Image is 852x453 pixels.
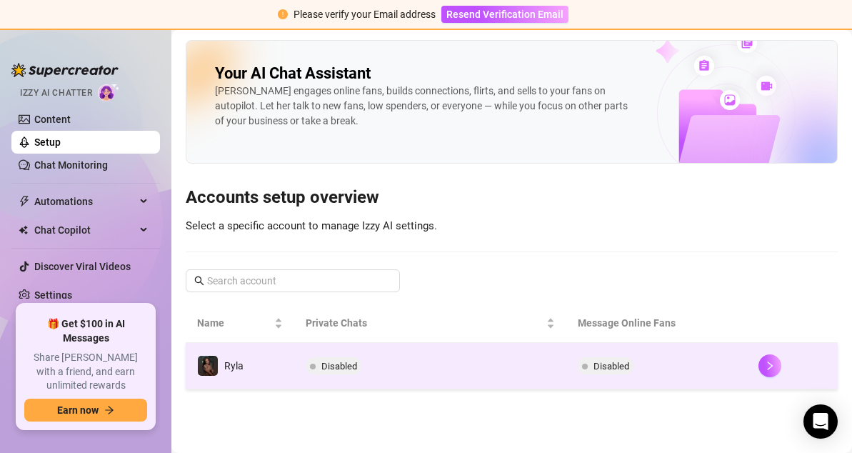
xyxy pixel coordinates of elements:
[57,404,99,416] span: Earn now
[224,360,244,372] span: Ryla
[321,361,357,372] span: Disabled
[186,304,294,343] th: Name
[616,17,837,163] img: ai-chatter-content-library-cLFOSyPT.png
[278,9,288,19] span: exclamation-circle
[34,136,61,148] a: Setup
[194,276,204,286] span: search
[19,196,30,207] span: thunderbolt
[186,186,838,209] h3: Accounts setup overview
[446,9,563,20] span: Resend Verification Email
[24,351,147,393] span: Share [PERSON_NAME] with a friend, and earn unlimited rewards
[34,159,108,171] a: Chat Monitoring
[24,399,147,422] button: Earn nowarrow-right
[197,315,271,331] span: Name
[104,405,114,415] span: arrow-right
[34,219,136,242] span: Chat Copilot
[758,354,781,377] button: right
[765,361,775,371] span: right
[24,317,147,345] span: 🎁 Get $100 in AI Messages
[207,273,380,289] input: Search account
[294,304,566,343] th: Private Chats
[19,225,28,235] img: Chat Copilot
[441,6,568,23] button: Resend Verification Email
[198,356,218,376] img: Ryla
[34,289,72,301] a: Settings
[34,261,131,272] a: Discover Viral Videos
[20,86,92,100] span: Izzy AI Chatter
[34,114,71,125] a: Content
[593,361,629,372] span: Disabled
[294,6,436,22] div: Please verify your Email address
[566,304,748,343] th: Message Online Fans
[306,315,543,331] span: Private Chats
[215,84,631,129] div: [PERSON_NAME] engages online fans, builds connections, flirts, and sells to your fans on autopilo...
[98,81,120,101] img: AI Chatter
[803,404,838,439] div: Open Intercom Messenger
[11,63,119,77] img: logo-BBDzfeDw.svg
[215,64,371,84] h2: Your AI Chat Assistant
[186,219,437,232] span: Select a specific account to manage Izzy AI settings.
[34,190,136,213] span: Automations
